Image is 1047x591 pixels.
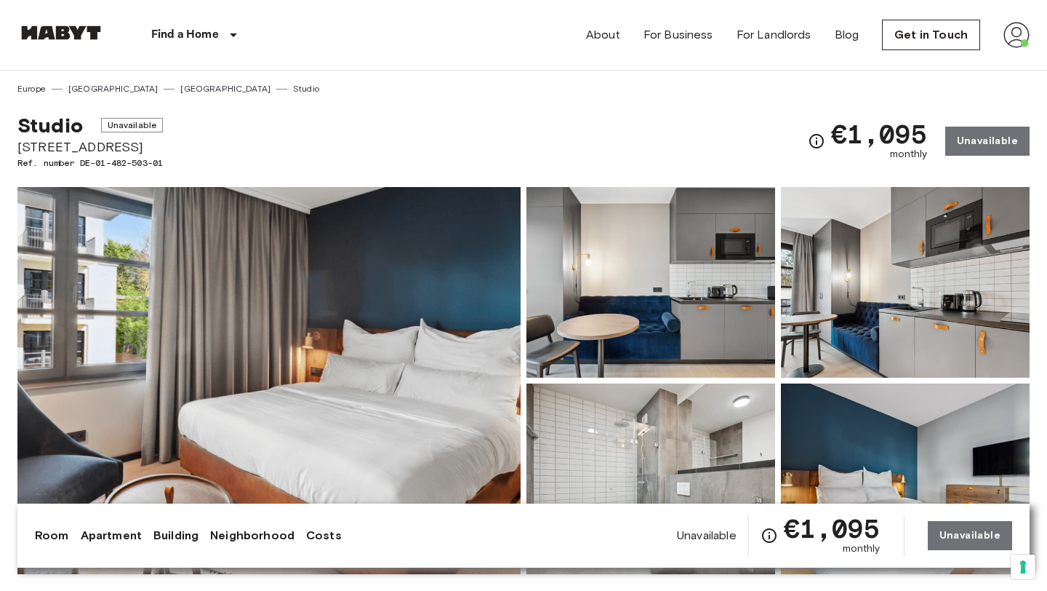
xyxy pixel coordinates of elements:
img: Marketing picture of unit DE-01-482-503-01 [17,187,521,574]
span: Unavailable [101,118,164,132]
span: monthly [843,542,880,556]
span: monthly [890,147,928,162]
a: Studio [293,82,319,95]
a: [GEOGRAPHIC_DATA] [68,82,159,95]
span: Ref. number DE-01-482-503-01 [17,156,163,170]
span: [STREET_ADDRESS] [17,138,163,156]
a: Blog [835,26,859,44]
a: Building [153,527,198,544]
span: €1,095 [831,121,928,147]
a: Get in Touch [882,20,980,50]
a: For Business [643,26,713,44]
img: Picture of unit DE-01-482-503-01 [526,384,775,574]
a: Neighborhood [210,527,294,544]
a: For Landlords [737,26,811,44]
a: Costs [306,527,342,544]
a: Room [35,527,69,544]
a: About [586,26,620,44]
span: Unavailable [677,528,737,544]
img: Picture of unit DE-01-482-503-01 [781,384,1030,574]
a: Europe [17,82,46,95]
a: [GEOGRAPHIC_DATA] [180,82,270,95]
p: Find a Home [151,26,219,44]
svg: Check cost overview for full price breakdown. Please note that discounts apply to new joiners onl... [761,527,778,544]
img: Habyt [17,25,105,40]
span: Studio [17,113,83,138]
img: avatar [1003,22,1030,48]
button: Your consent preferences for tracking technologies [1011,555,1035,579]
img: Picture of unit DE-01-482-503-01 [526,187,775,378]
img: Picture of unit DE-01-482-503-01 [781,187,1030,378]
svg: Check cost overview for full price breakdown. Please note that discounts apply to new joiners onl... [808,132,825,150]
a: Apartment [81,527,142,544]
span: €1,095 [784,515,880,542]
